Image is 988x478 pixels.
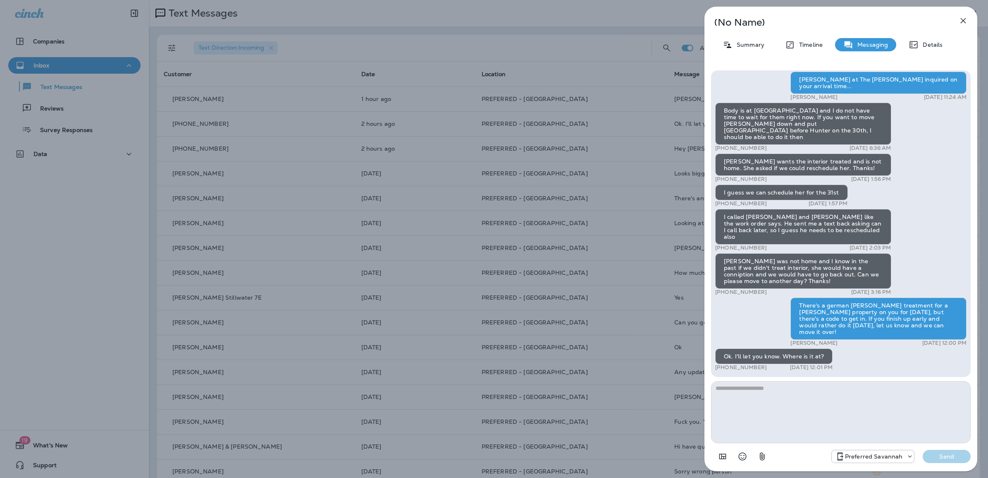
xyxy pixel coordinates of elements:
button: Select an emoji [734,448,751,465]
p: [PHONE_NUMBER] [715,145,767,151]
p: [PHONE_NUMBER] [715,289,767,295]
div: [PERSON_NAME] was not home and I know in the past if we didn't treat interior, she would have a c... [715,253,891,289]
p: Messaging [853,41,888,48]
div: [PERSON_NAME] at The [PERSON_NAME] inquired on your arrival time... [790,72,967,94]
p: [PERSON_NAME] [790,94,838,101]
p: (No Name) [714,19,940,26]
p: [DATE] 1:56 PM [851,176,891,183]
div: [PERSON_NAME] wants the interior treated and is not home. She asked if we could reschedule her. T... [715,154,891,176]
p: Details [919,41,943,48]
p: [PHONE_NUMBER] [715,176,767,183]
p: [PERSON_NAME] [790,340,838,346]
p: [PHONE_NUMBER] [715,245,767,251]
div: +1 (912) 461-3419 [832,452,914,461]
p: [PHONE_NUMBER] [715,364,767,371]
div: I called [PERSON_NAME] and [PERSON_NAME] like the work order says. He sent me a text back asking ... [715,209,891,245]
p: [DATE] 8:38 AM [850,145,891,151]
div: Ok. I'll let you know. Where is it at? [715,348,833,364]
p: [DATE] 3:16 PM [851,289,891,295]
p: [PHONE_NUMBER] [715,200,767,207]
p: [DATE] 12:01 PM [790,364,833,371]
p: Timeline [795,41,823,48]
div: I guess we can schedule her for the 31st [715,185,848,200]
div: There's a german [PERSON_NAME] treatment for a [PERSON_NAME] property on you for [DATE], but ther... [790,298,967,340]
p: [DATE] 11:24 AM [924,94,967,101]
p: [DATE] 1:57 PM [809,200,848,207]
div: Body is at [GEOGRAPHIC_DATA] and I do not have time to wait for them right now. If you want to mo... [715,103,891,145]
p: [DATE] 12:00 PM [922,340,967,346]
button: Add in a premade template [714,448,731,465]
p: Summary [733,41,764,48]
p: [DATE] 2:03 PM [850,245,891,251]
p: Preferred Savannah [845,453,903,460]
